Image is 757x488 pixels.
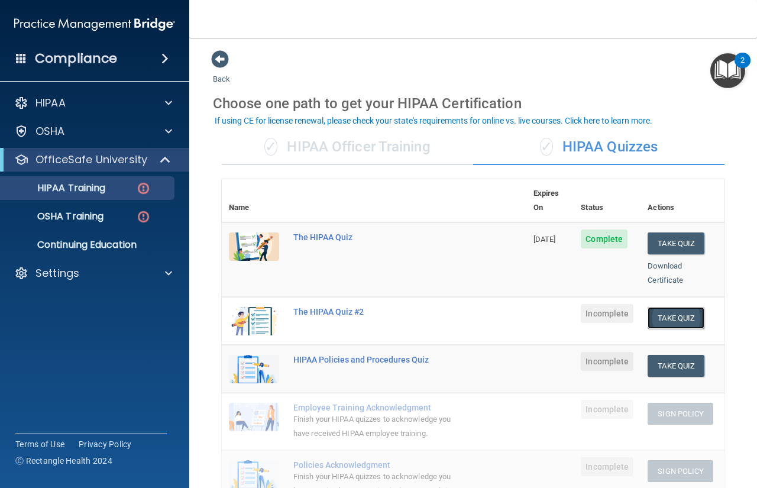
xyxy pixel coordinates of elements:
a: HIPAA [14,96,172,110]
a: Privacy Policy [79,438,132,450]
a: Terms of Use [15,438,64,450]
button: Take Quiz [648,307,704,329]
button: If using CE for license renewal, please check your state's requirements for online vs. live cours... [213,115,654,127]
span: [DATE] [533,235,556,244]
span: Incomplete [581,400,633,419]
span: Incomplete [581,304,633,323]
div: Policies Acknowledgment [293,460,467,470]
a: OfficeSafe University [14,153,172,167]
div: The HIPAA Quiz [293,232,467,242]
th: Actions [640,179,724,222]
img: danger-circle.6113f641.png [136,181,151,196]
span: Ⓒ Rectangle Health 2024 [15,455,112,467]
div: HIPAA Quizzes [473,130,724,165]
span: Incomplete [581,352,633,371]
a: Download Certificate [648,261,683,285]
button: Take Quiz [648,232,704,254]
div: 2 [740,60,745,76]
button: Open Resource Center, 2 new notifications [710,53,745,88]
p: OfficeSafe University [35,153,147,167]
p: Continuing Education [8,239,169,251]
p: HIPAA Training [8,182,105,194]
div: The HIPAA Quiz #2 [293,307,467,316]
span: ✓ [540,138,553,156]
button: Sign Policy [648,460,713,482]
a: Back [213,60,230,83]
div: HIPAA Policies and Procedures Quiz [293,355,467,364]
button: Take Quiz [648,355,704,377]
p: OSHA Training [8,211,103,222]
th: Status [574,179,640,222]
p: HIPAA [35,96,66,110]
a: Settings [14,266,172,280]
p: OSHA [35,124,65,138]
div: If using CE for license renewal, please check your state's requirements for online vs. live cours... [215,117,652,125]
img: PMB logo [14,12,175,36]
button: Sign Policy [648,403,713,425]
div: HIPAA Officer Training [222,130,473,165]
span: Incomplete [581,457,633,476]
h4: Compliance [35,50,117,67]
span: Complete [581,230,627,248]
div: Choose one path to get your HIPAA Certification [213,86,733,121]
div: Finish your HIPAA quizzes to acknowledge you have received HIPAA employee training. [293,412,467,441]
div: Employee Training Acknowledgment [293,403,467,412]
p: Settings [35,266,79,280]
img: danger-circle.6113f641.png [136,209,151,224]
span: ✓ [264,138,277,156]
th: Expires On [526,179,574,222]
th: Name [222,179,286,222]
a: OSHA [14,124,172,138]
